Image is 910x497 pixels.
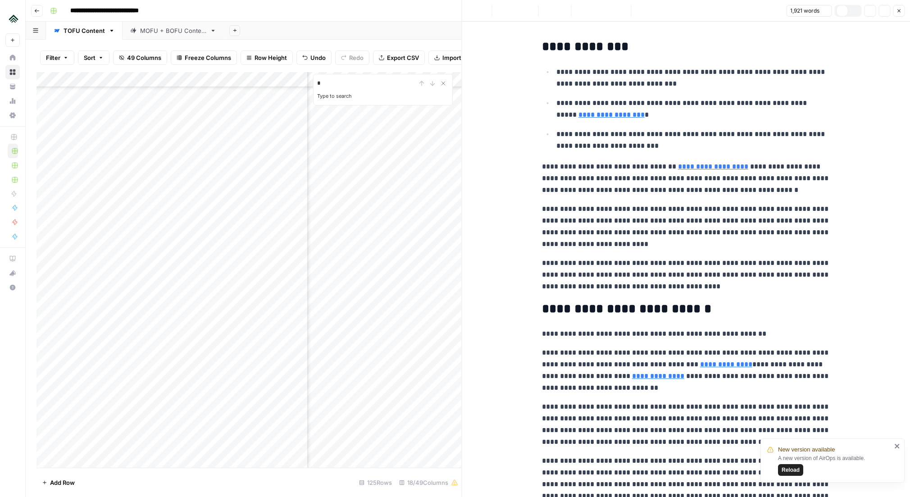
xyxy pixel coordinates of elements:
span: Row Height [255,53,287,62]
span: 49 Columns [127,53,161,62]
button: Workspace: Uplisting [5,7,20,30]
a: Usage [5,94,20,108]
span: Reload [782,466,800,474]
span: Filter [46,53,60,62]
button: Row Height [241,50,293,65]
span: Redo [349,53,364,62]
label: Type to search [317,93,352,99]
a: MOFU + BOFU Content [123,22,224,40]
a: TOFU Content [46,22,123,40]
span: Add Row [50,478,75,487]
button: Undo [296,50,332,65]
span: Export CSV [387,53,419,62]
button: close [894,442,901,450]
button: 1,921 words [786,5,832,17]
span: New version available [778,445,835,454]
button: Redo [335,50,369,65]
button: What's new? [5,266,20,280]
a: Home [5,50,20,65]
button: Close Search [438,78,449,89]
div: TOFU Content [64,26,105,35]
a: Settings [5,108,20,123]
div: A new version of AirOps is available. [778,454,892,476]
button: Import CSV [428,50,481,65]
span: Import CSV [442,53,475,62]
button: Add Row [36,475,80,490]
div: MOFU + BOFU Content [140,26,206,35]
button: Reload [778,464,803,476]
span: Sort [84,53,96,62]
button: Export CSV [373,50,425,65]
div: 125 Rows [355,475,396,490]
span: Freeze Columns [185,53,231,62]
span: 1,921 words [790,7,819,15]
div: What's new? [6,266,19,280]
span: Undo [310,53,326,62]
a: Your Data [5,79,20,94]
button: Sort [78,50,109,65]
button: Filter [40,50,74,65]
button: Help + Support [5,280,20,295]
img: Uplisting Logo [5,10,22,27]
button: Freeze Columns [171,50,237,65]
a: AirOps Academy [5,251,20,266]
div: 18/49 Columns [396,475,462,490]
button: 49 Columns [113,50,167,65]
a: Browse [5,65,20,79]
